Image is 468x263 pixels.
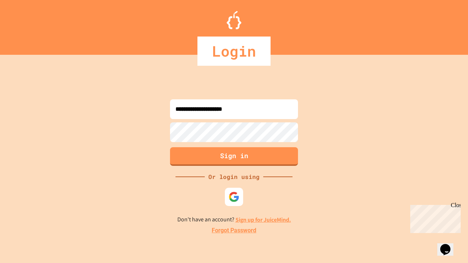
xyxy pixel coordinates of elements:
div: Or login using [205,172,263,181]
p: Don't have an account? [177,215,291,224]
div: Login [197,37,271,66]
a: Sign up for JuiceMind. [235,216,291,224]
iframe: chat widget [437,234,461,256]
img: Logo.svg [227,11,241,29]
iframe: chat widget [407,202,461,233]
a: Forgot Password [212,226,256,235]
img: google-icon.svg [229,191,239,202]
div: Chat with us now!Close [3,3,50,46]
button: Sign in [170,147,298,166]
